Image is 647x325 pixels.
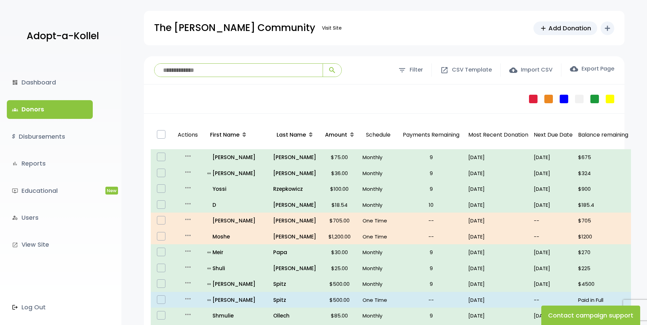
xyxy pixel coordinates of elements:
[207,311,268,320] a: Shmulie
[601,21,614,35] button: add
[363,153,394,162] p: Monthly
[322,264,357,273] p: $25.00
[541,306,640,325] button: Contact campaign support
[578,295,628,305] p: Paid in Full
[207,264,268,273] p: Shuli
[363,279,394,289] p: Monthly
[578,169,628,178] p: $324
[207,279,268,289] p: [PERSON_NAME]
[207,216,268,225] p: [PERSON_NAME]
[273,264,316,273] a: [PERSON_NAME]
[468,295,528,305] p: [DATE]
[273,279,316,289] a: Spitz
[578,216,628,225] p: $705
[207,153,268,162] a: [PERSON_NAME]
[410,65,423,75] span: Filter
[273,295,316,305] a: Spitz
[322,200,357,210] p: $18.54
[534,184,573,194] p: [DATE]
[468,130,528,140] p: Most Recent Donation
[399,153,463,162] p: 9
[12,107,18,113] span: groups
[533,21,597,35] a: addAdd Donation
[468,232,528,241] p: [DATE]
[7,298,93,316] a: Log Out
[174,123,201,147] p: Actions
[184,200,192,208] i: more_horiz
[399,311,463,320] p: 9
[534,311,573,320] p: [DATE]
[578,184,628,194] p: $900
[319,21,345,35] a: Visit Site
[207,251,212,254] i: all_inclusive
[363,184,394,194] p: Monthly
[273,153,316,162] a: [PERSON_NAME]
[534,153,573,162] p: [DATE]
[184,215,192,223] i: more_horiz
[184,263,192,271] i: more_horiz
[509,66,517,74] span: cloud_upload
[273,248,316,257] p: Papa
[399,279,463,289] p: 9
[534,216,573,225] p: --
[184,310,192,319] i: more_horiz
[273,216,316,225] a: [PERSON_NAME]
[7,208,93,227] a: manage_accountsUsers
[207,295,268,305] p: [PERSON_NAME]
[548,24,591,33] span: Add Donation
[534,264,573,273] p: [DATE]
[207,169,268,178] p: [PERSON_NAME]
[468,153,528,162] p: [DATE]
[363,200,394,210] p: Monthly
[570,65,578,73] span: cloud_download
[399,216,463,225] p: --
[578,232,628,241] p: $1200
[273,311,316,320] a: Ollech
[399,184,463,194] p: 9
[7,127,93,146] a: $Disbursements
[7,235,93,254] a: launchView Site
[363,123,394,147] p: Schedule
[328,66,336,74] span: search
[363,232,394,241] p: One Time
[273,184,316,194] a: Rzepkowicz
[207,248,268,257] p: Meir
[521,65,553,75] span: Import CSV
[325,131,347,139] span: Amount
[578,130,628,140] p: Balance remaining
[440,66,449,74] span: open_in_new
[154,19,315,36] p: The [PERSON_NAME] Community
[363,216,394,225] p: One Time
[207,200,268,210] a: D
[534,200,573,210] p: [DATE]
[322,295,357,305] p: $500.00
[534,295,573,305] p: --
[534,232,573,241] p: --
[273,200,316,210] a: [PERSON_NAME]
[322,153,357,162] p: $75.00
[207,232,268,241] a: Moshe
[468,264,528,273] p: [DATE]
[363,295,394,305] p: One Time
[207,267,212,270] i: all_inclusive
[399,248,463,257] p: 9
[578,248,628,257] p: $270
[184,279,192,287] i: more_horiz
[105,187,118,195] span: New
[570,65,614,73] label: Export Page
[578,153,628,162] p: $675
[12,215,18,221] i: manage_accounts
[534,169,573,178] p: [DATE]
[323,64,341,77] button: search
[534,130,573,140] p: Next Due Date
[184,184,192,192] i: more_horiz
[207,282,212,286] i: all_inclusive
[468,200,528,210] p: [DATE]
[273,232,316,241] p: [PERSON_NAME]
[578,200,628,210] p: $185.4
